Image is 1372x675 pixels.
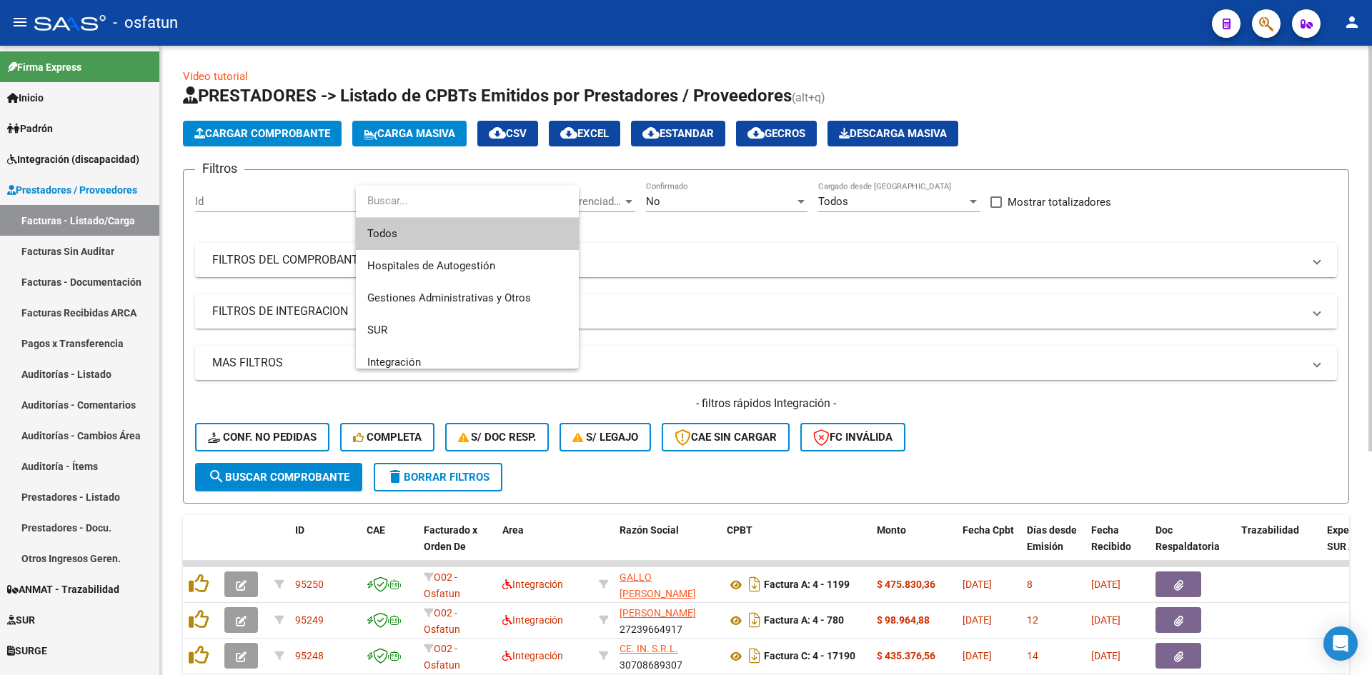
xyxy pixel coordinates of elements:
[1323,626,1358,661] div: Open Intercom Messenger
[367,356,421,369] span: Integración
[356,185,579,217] input: dropdown search
[367,218,567,250] span: Todos
[367,259,495,272] span: Hospitales de Autogestión
[367,291,531,304] span: Gestiones Administrativas y Otros
[367,324,387,336] span: SUR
